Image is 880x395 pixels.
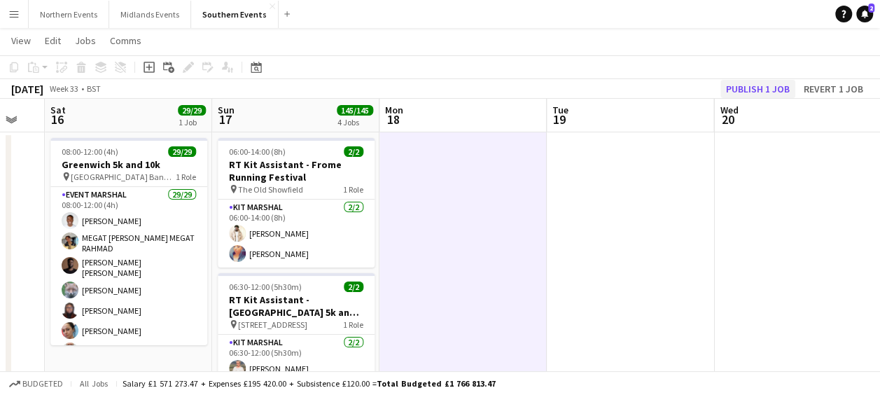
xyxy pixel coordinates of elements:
div: Salary £1 571 273.47 + Expenses £195 420.00 + Subsistence £120.00 = [123,378,496,389]
span: 16 [48,111,66,127]
a: View [6,32,36,50]
span: 2 [868,4,874,13]
span: 2/2 [344,146,363,157]
div: 1 Job [179,117,205,127]
button: Northern Events [29,1,109,28]
app-job-card: 08:00-12:00 (4h)29/29Greenwich 5k and 10k [GEOGRAPHIC_DATA] Bandstand1 RoleEvent Marshal29/2908:0... [50,138,207,345]
span: 19 [550,111,568,127]
app-card-role: Kit Marshal2/206:00-14:00 (8h)[PERSON_NAME][PERSON_NAME] [218,200,375,268]
span: Wed [720,104,738,116]
div: BST [87,83,101,94]
h3: Greenwich 5k and 10k [50,158,207,171]
button: Budgeted [7,376,65,391]
a: Edit [39,32,67,50]
span: Tue [552,104,568,116]
span: All jobs [77,378,111,389]
div: [DATE] [11,82,43,96]
span: Comms [110,34,141,47]
app-job-card: 06:00-14:00 (8h)2/2RT Kit Assistant - Frome Running Festival The Old Showfield1 RoleKit Marshal2/... [218,138,375,268]
h3: RT Kit Assistant - Frome Running Festival [218,158,375,183]
div: 4 Jobs [337,117,372,127]
span: 18 [383,111,403,127]
span: 2/2 [344,282,363,292]
span: View [11,34,31,47]
button: Revert 1 job [798,80,869,98]
span: The Old Showfield [238,184,303,195]
a: 2 [856,6,873,22]
a: Jobs [69,32,102,50]
span: 08:00-12:00 (4h) [62,146,118,157]
span: 29/29 [178,105,206,116]
button: Midlands Events [109,1,191,28]
a: Comms [104,32,147,50]
span: Budgeted [22,379,63,389]
span: Week 33 [46,83,81,94]
span: 1 Role [343,319,363,330]
span: [STREET_ADDRESS] [238,319,307,330]
span: Jobs [75,34,96,47]
h3: RT Kit Assistant - [GEOGRAPHIC_DATA] 5k and 10k [218,293,375,319]
button: Southern Events [191,1,279,28]
span: Edit [45,34,61,47]
span: 20 [718,111,738,127]
span: Sat [50,104,66,116]
span: Total Budgeted £1 766 813.47 [377,378,496,389]
span: Sun [218,104,235,116]
button: Publish 1 job [720,80,795,98]
span: 145/145 [337,105,373,116]
span: 06:30-12:00 (5h30m) [229,282,302,292]
span: 06:00-14:00 (8h) [229,146,286,157]
span: [GEOGRAPHIC_DATA] Bandstand [71,172,176,182]
span: 29/29 [168,146,196,157]
span: 1 Role [343,184,363,195]
span: 17 [216,111,235,127]
span: 1 Role [176,172,196,182]
span: Mon [385,104,403,116]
